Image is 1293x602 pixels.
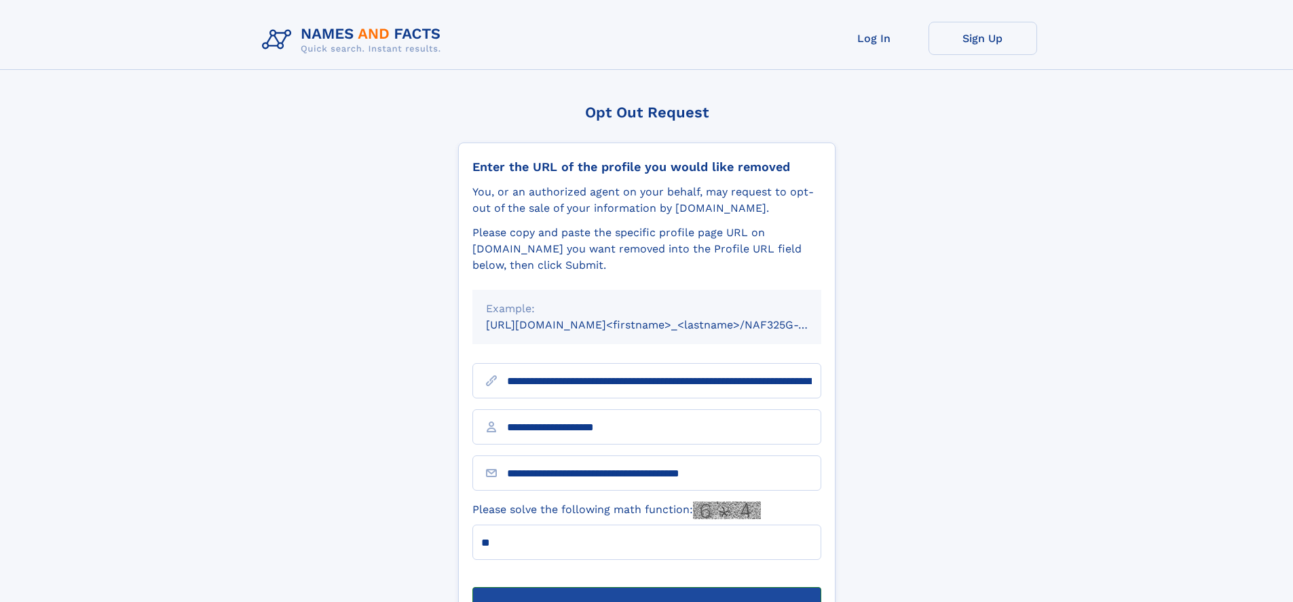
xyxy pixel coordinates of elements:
[472,159,821,174] div: Enter the URL of the profile you would like removed
[486,318,847,331] small: [URL][DOMAIN_NAME]<firstname>_<lastname>/NAF325G-xxxxxxxx
[929,22,1037,55] a: Sign Up
[820,22,929,55] a: Log In
[458,104,836,121] div: Opt Out Request
[486,301,808,317] div: Example:
[472,184,821,217] div: You, or an authorized agent on your behalf, may request to opt-out of the sale of your informatio...
[472,502,761,519] label: Please solve the following math function:
[472,225,821,274] div: Please copy and paste the specific profile page URL on [DOMAIN_NAME] you want removed into the Pr...
[257,22,452,58] img: Logo Names and Facts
